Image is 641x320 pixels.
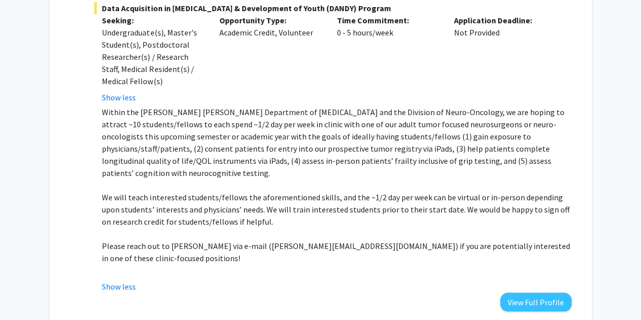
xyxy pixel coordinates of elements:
[102,91,136,103] button: Show less
[8,274,43,312] iframe: Chat
[102,240,571,264] p: Please reach out to [PERSON_NAME] via e-mail ([PERSON_NAME][EMAIL_ADDRESS][DOMAIN_NAME]) if you a...
[102,191,571,228] p: We will teach interested students/fellows the aforementioned skills, and the ~1/2 day per week ca...
[500,293,572,311] button: View Full Profile
[446,14,564,103] div: Not Provided
[102,280,136,293] button: Show less
[336,14,439,26] p: Time Commitment:
[102,106,571,179] p: Within the [PERSON_NAME] [PERSON_NAME] Department of [MEDICAL_DATA] and the Division of Neuro-Onc...
[329,14,446,103] div: 0 - 5 hours/week
[219,14,322,26] p: Opportunity Type:
[102,14,204,26] p: Seeking:
[212,14,329,103] div: Academic Credit, Volunteer
[94,2,571,14] span: Data Acquisition in [MEDICAL_DATA] & Development of Youth (DANDY) Program
[454,14,556,26] p: Application Deadline:
[102,26,204,87] div: Undergraduate(s), Master's Student(s), Postdoctoral Researcher(s) / Research Staff, Medical Resid...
